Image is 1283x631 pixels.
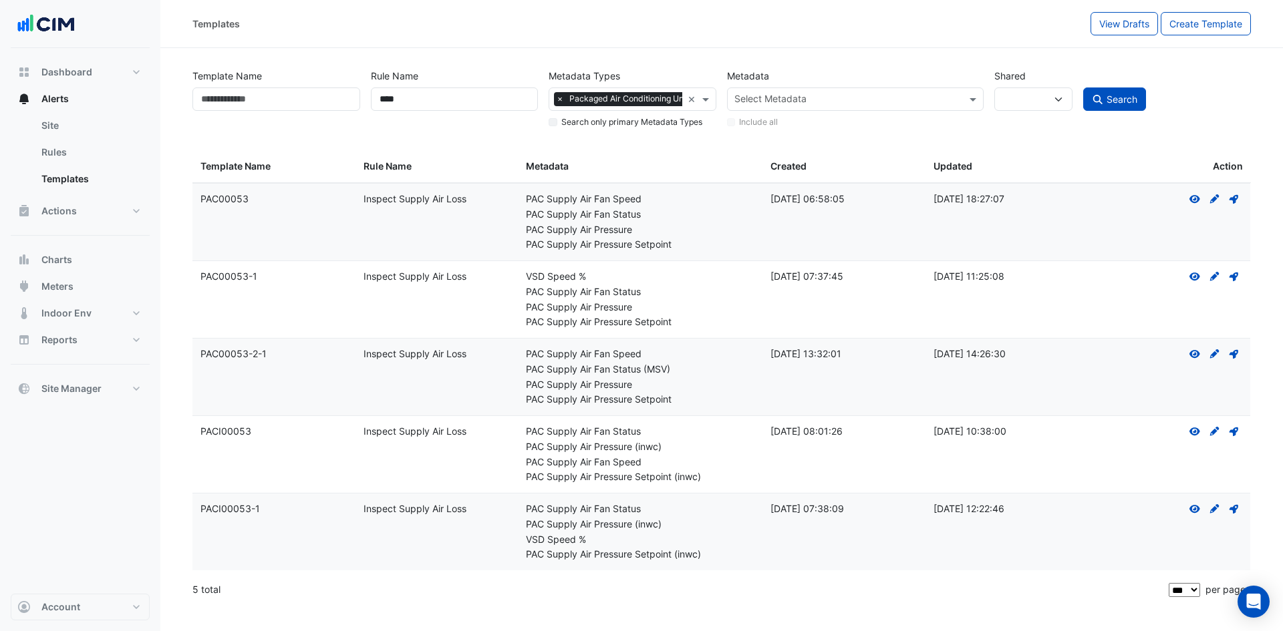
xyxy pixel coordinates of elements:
[192,17,240,31] div: Templates
[41,280,74,293] span: Meters
[732,91,807,109] div: Select Metadata
[17,382,31,395] app-icon: Site Manager
[526,300,754,315] div: PAC Supply Air Pressure
[526,192,754,207] div: PAC Supply Air Fan Speed
[1228,503,1240,514] fa-icon: Deploy
[1189,425,1201,437] fa-icon: View
[526,314,754,330] div: PAC Supply Air Pressure Setpoint
[526,517,754,532] div: PAC Supply Air Pressure (inwc)
[200,424,347,439] div: PACI00053
[1099,18,1149,29] span: View Drafts
[1083,87,1146,111] button: Search
[17,253,31,266] app-icon: Charts
[1205,584,1246,595] span: per page
[11,273,150,300] button: Meters
[770,501,917,517] div: [DATE] 07:38:09
[1189,503,1201,514] fa-icon: View
[41,333,78,347] span: Reports
[934,192,1081,207] div: [DATE] 18:27:07
[364,501,511,517] div: Inspect Supply Air Loss
[364,424,511,439] div: Inspect Supply Air Loss
[200,501,347,517] div: PACI00053-1
[41,65,92,79] span: Dashboard
[1209,193,1221,204] fa-icon: Create Draft - to edit a template, you first need to create a draft, and then submit it for appro...
[526,424,754,439] div: PAC Supply Air Fan Status
[41,92,69,106] span: Alerts
[1189,348,1201,359] fa-icon: View
[364,192,511,207] div: Inspect Supply Air Loss
[526,532,754,548] div: VSD Speed %
[200,192,347,207] div: PAC00053
[192,64,262,87] label: Template Name
[526,469,754,485] div: PAC Supply Air Pressure Setpoint (inwc)
[17,204,31,218] app-icon: Actions
[770,424,917,439] div: [DATE] 08:01:26
[526,362,754,377] div: PAC Supply Air Fan Status (MSV)
[1189,270,1201,282] fa-icon: View
[1228,425,1240,437] fa-icon: Deploy
[526,207,754,222] div: PAC Supply Air Fan Status
[554,92,566,106] span: ×
[1107,93,1137,105] span: Search
[770,192,917,207] div: [DATE] 06:58:05
[526,392,754,407] div: PAC Supply Air Pressure Setpoint
[1209,348,1221,359] fa-icon: Create Draft - to edit a template, you first need to create a draft, and then submit it for appro...
[561,116,702,128] label: Search only primary Metadata Types
[200,269,347,284] div: PAC00053-1
[994,64,1026,87] label: Shared
[11,85,150,112] button: Alerts
[1189,193,1201,204] fa-icon: View
[1161,12,1251,35] button: Create Template
[31,139,150,166] a: Rules
[17,280,31,293] app-icon: Meters
[526,269,754,284] div: VSD Speed %
[364,160,412,172] span: Rule Name
[526,237,754,252] div: PAC Supply Air Pressure Setpoint
[41,306,92,320] span: Indoor Env
[1228,348,1240,359] fa-icon: Deploy
[526,347,754,362] div: PAC Supply Air Fan Speed
[16,11,76,37] img: Company Logo
[770,347,917,362] div: [DATE] 13:32:01
[727,64,769,87] label: Metadata
[11,198,150,224] button: Actions
[1209,503,1221,514] fa-icon: Create Draft - to edit a template, you first need to create a draft, and then submit it for appro...
[11,375,150,402] button: Site Manager
[31,112,150,139] a: Site
[1209,425,1221,437] fa-icon: Create Draft - to edit a template, you first need to create a draft, and then submit it for appro...
[41,253,72,266] span: Charts
[526,439,754,455] div: PAC Supply Air Pressure (inwc)
[11,246,150,273] button: Charts
[688,92,699,106] span: Clear
[770,160,807,172] span: Created
[739,116,778,128] label: Include all
[364,269,511,284] div: Inspect Supply Air Loss
[17,333,31,347] app-icon: Reports
[371,64,418,87] label: Rule Name
[934,347,1081,362] div: [DATE] 14:26:30
[1209,270,1221,282] fa-icon: Create Draft - to edit a template, you first need to create a draft, and then submit it for appro...
[11,327,150,353] button: Reports
[1213,159,1243,174] span: Action
[934,424,1081,439] div: [DATE] 10:38:00
[526,501,754,517] div: PAC Supply Air Fan Status
[526,160,569,172] span: Metadata
[11,594,150,620] button: Account
[526,547,754,562] div: PAC Supply Air Pressure Setpoint (inwc)
[200,347,347,362] div: PAC00053-2-1
[192,573,1166,606] div: 5 total
[17,92,31,106] app-icon: Alerts
[934,160,972,172] span: Updated
[17,306,31,320] app-icon: Indoor Env
[549,64,620,87] label: Metadata Types
[1228,193,1240,204] fa-icon: Deploy
[11,59,150,85] button: Dashboard
[200,160,271,172] span: Template Name
[41,382,102,395] span: Site Manager
[41,600,80,614] span: Account
[1238,586,1270,618] div: Open Intercom Messenger
[934,269,1081,284] div: [DATE] 11:25:08
[526,222,754,238] div: PAC Supply Air Pressure
[41,204,77,218] span: Actions
[1228,270,1240,282] fa-icon: Deploy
